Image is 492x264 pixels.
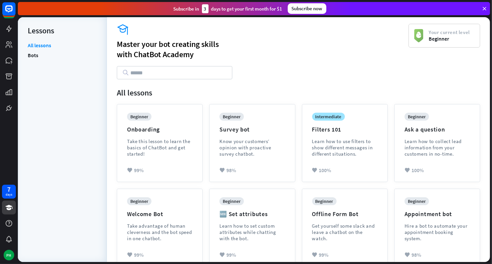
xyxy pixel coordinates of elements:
div: Ask a question [405,126,445,133]
div: PH [4,250,14,260]
span: 99% [134,251,144,258]
i: heart [219,252,225,257]
span: 99% [226,251,236,258]
div: Subscribe now [288,3,326,14]
span: 100% [411,167,424,173]
div: Master your bot creating skills with ChatBot Academy [117,39,409,59]
i: heart [405,252,410,257]
div: Survey bot [219,126,250,133]
div: days [6,192,12,197]
span: 98% [226,167,236,173]
div: intermediate [312,113,345,121]
div: beginner [219,197,244,205]
a: All lessons [28,42,51,50]
div: beginner [127,197,151,205]
div: Offline Form Bot [312,210,359,218]
a: 7 days [2,185,16,199]
div: 🆕 Set attributes [219,210,268,218]
div: beginner [219,113,244,121]
div: beginner [405,197,429,205]
i: heart [312,168,317,173]
button: Open LiveChat chat widget [5,3,25,22]
i: heart [219,168,225,173]
div: 3 [202,4,209,13]
span: Beginner [429,35,470,42]
i: heart [127,252,132,257]
div: beginner [312,197,337,205]
div: Subscribe in days to get your first month for $1 [174,4,282,13]
span: 100% [319,167,331,173]
span: 99% [134,167,144,173]
div: Know your customers’ opinion with proactive survey chatbot. [219,138,285,157]
div: Lessons [28,25,97,36]
div: Learn how to use filters to show different messages in different situations. [312,138,377,157]
div: beginner [405,113,429,121]
span: 99% [319,251,329,258]
div: beginner [127,113,151,121]
a: Bots [28,50,38,60]
div: Learn how to set custom attributes while chatting with the bot. [219,223,285,242]
div: Filters 101 [312,126,342,133]
div: Take this lesson to learn the basics of ChatBot and get started! [127,138,192,157]
div: All lessons [117,88,480,98]
div: Take advantage of human cleverness and the bot speed in one chatbot. [127,223,192,242]
i: heart [312,252,317,257]
span: 98% [411,251,421,258]
div: Hire a bot to automate your appointment booking system. [405,223,470,242]
div: Learn how to collect lead information from your customers in no-time. [405,138,470,157]
div: Onboarding [127,126,160,133]
div: Appointment bot [405,210,452,218]
i: heart [405,168,410,173]
div: Welcome Bot [127,210,163,218]
div: Get yourself some slack and leave a chatbot on the watch. [312,223,377,242]
span: Your current level [429,29,470,35]
i: heart [127,168,132,173]
i: academy [117,24,409,36]
div: 7 [7,186,11,192]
